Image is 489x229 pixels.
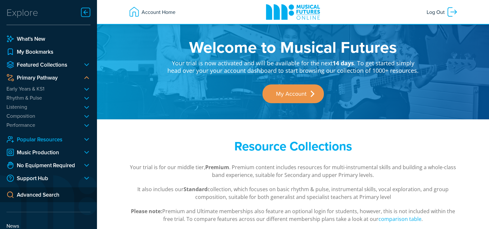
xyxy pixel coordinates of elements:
[125,3,179,21] a: Account Home
[6,148,78,156] a: Music Production
[6,35,90,43] a: What's New
[205,164,229,171] strong: Premium
[128,163,458,179] p: Your trial is for our middle tier, . Premium content includes resources for multi-instrumental sk...
[262,84,324,103] a: My Account
[6,74,78,82] a: Primary Pathway
[6,174,78,182] a: Support Hub
[6,104,90,110] li: Listening
[6,113,90,119] li: Composition
[140,6,175,18] span: Account Home
[378,215,421,223] a: comparison table
[333,59,354,67] strong: 14 days
[184,186,207,193] strong: Standard
[167,39,419,55] h1: Welcome to Musical Futures
[167,55,419,75] p: Your trial is now activated and will be available for the next . To get started simply head over ...
[6,6,38,19] div: Explore
[6,161,78,169] a: No Equipment Required
[423,3,461,21] a: Log Out
[128,185,458,201] p: It also includes our collection, which focuses on basic rhythm & pulse, instrumental skills, voca...
[427,6,446,18] span: Log Out
[131,208,162,215] strong: Please note:
[128,207,458,223] p: Premium and Ultimate memberships also feature an optional login for students, however, this is no...
[167,139,419,154] h2: Resource Collections
[6,136,78,143] a: Popular Resources
[6,94,90,101] li: Rhythm & Pulse
[6,61,78,69] a: Featured Collections
[6,48,90,56] a: My Bookmarks
[6,85,90,92] li: Early Years & KS1
[6,122,90,128] li: Performance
